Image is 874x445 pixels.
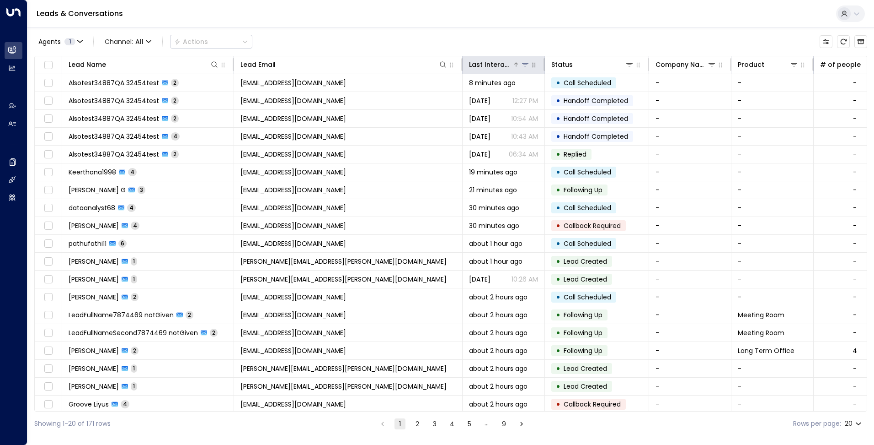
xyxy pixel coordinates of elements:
[240,400,346,409] span: grooove31@yahoo.com
[469,400,528,409] span: about 2 hours ago
[649,271,731,288] td: -
[469,293,528,302] span: about 2 hours ago
[512,275,538,284] p: 10:26 AM
[69,293,119,302] span: John Doe
[469,346,528,355] span: about 2 hours ago
[556,93,560,109] div: •
[240,239,346,248] span: pathufathi11@proton.me
[469,114,490,123] span: Sep 09, 2025
[731,360,814,377] td: -
[240,221,346,230] span: flowersep17@yahoo.com
[171,79,179,87] span: 2
[853,346,857,355] div: 4
[469,59,530,70] div: Last Interacted
[564,400,621,409] span: Callback Required
[738,310,784,320] span: Meeting Room
[556,379,560,394] div: •
[499,418,510,429] button: Go to page 9
[649,146,731,163] td: -
[564,78,611,87] span: Call Scheduled
[731,288,814,306] td: -
[43,274,54,285] span: Toggle select row
[731,92,814,109] td: -
[69,310,174,320] span: LeadFullName7874469 notGiven
[564,239,611,248] span: Call Scheduled
[556,147,560,162] div: •
[118,239,127,247] span: 6
[43,220,54,232] span: Toggle select row
[731,110,814,127] td: -
[240,310,346,320] span: LeadFullName7874469@mailinator.com
[793,419,841,429] label: Rows per page:
[171,132,180,140] span: 4
[853,239,857,248] div: -
[447,418,458,429] button: Go to page 4
[170,35,252,49] div: Button group with a nested menu
[69,168,116,177] span: Keerthana1998
[240,275,447,284] span: soham.argal@iwgplc.com
[556,129,560,144] div: •
[551,59,634,70] div: Status
[731,146,814,163] td: -
[556,325,560,341] div: •
[655,59,707,70] div: Company Name
[556,289,560,305] div: •
[853,293,857,302] div: -
[43,202,54,214] span: Toggle select row
[394,418,405,429] button: page 1
[469,185,517,195] span: 21 minutes ago
[649,92,731,109] td: -
[43,238,54,250] span: Toggle select row
[564,275,607,284] span: Lead Created
[69,59,219,70] div: Lead Name
[69,239,107,248] span: pathufathi11
[171,114,179,122] span: 2
[511,114,538,123] p: 10:54 AM
[649,235,731,252] td: -
[853,257,857,266] div: -
[240,132,346,141] span: alsotest34887qa@proton.me
[556,200,560,216] div: •
[240,257,447,266] span: soham.argal@iwgplc.com
[69,257,119,266] span: Soham Argal
[564,168,611,177] span: Call Scheduled
[649,253,731,270] td: -
[135,38,144,45] span: All
[128,168,137,176] span: 4
[469,168,517,177] span: 19 minutes ago
[564,96,628,105] span: Handoff Completed
[556,343,560,358] div: •
[564,132,628,141] span: Handoff Completed
[240,96,346,105] span: alsotest34887qa@proton.me
[731,235,814,252] td: -
[469,275,490,284] span: Sep 12, 2025
[469,382,528,391] span: about 2 hours ago
[69,185,126,195] span: Grishma G
[469,78,516,87] span: 8 minutes ago
[43,60,54,71] span: Toggle select all
[551,59,573,70] div: Status
[853,114,857,123] div: -
[69,400,109,409] span: Groove Liyus
[731,181,814,199] td: -
[43,292,54,303] span: Toggle select row
[655,59,716,70] div: Company Name
[464,418,475,429] button: Go to page 5
[649,396,731,413] td: -
[853,78,857,87] div: -
[837,35,850,48] span: Refresh
[469,239,522,248] span: about 1 hour ago
[240,114,346,123] span: alsotest34887qa@proton.me
[853,400,857,409] div: -
[69,346,119,355] span: Jeremy Chan
[556,271,560,287] div: •
[556,164,560,180] div: •
[240,382,447,391] span: khyati.singh@iwgplc.com
[511,132,538,141] p: 10:43 AM
[556,254,560,269] div: •
[131,347,139,354] span: 2
[101,35,155,48] span: Channel:
[853,310,857,320] div: -
[649,163,731,181] td: -
[469,132,490,141] span: Sep 09, 2025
